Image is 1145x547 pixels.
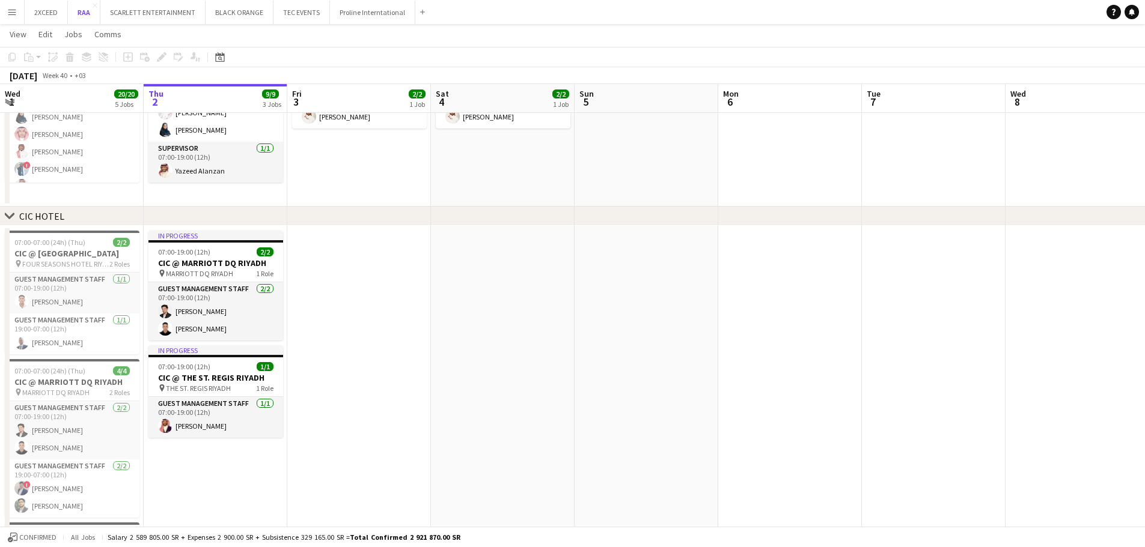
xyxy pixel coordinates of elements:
[68,1,100,24] button: RAA
[40,71,70,80] span: Week 40
[292,88,302,99] span: Fri
[552,89,569,98] span: 2/2
[5,88,139,216] app-card-role: Guest Liasion6/607:00-19:00 (12h)[PERSON_NAME][PERSON_NAME][PERSON_NAME]![PERSON_NAME][PERSON_NAME]
[148,231,283,240] div: In progress
[5,273,139,313] app-card-role: Guest Management Staff1/107:00-19:00 (12h)[PERSON_NAME]
[114,89,138,98] span: 20/20
[865,95,881,109] span: 7
[5,88,20,99] span: Wed
[148,397,283,438] app-card-role: Guest Management Staff1/107:00-19:00 (12h)[PERSON_NAME]
[148,88,163,99] span: Thu
[10,29,26,40] span: View
[34,26,57,42] a: Edit
[257,362,273,371] span: 1/1
[166,269,233,278] span: MARRIOTT DQ RIYADH
[409,100,425,109] div: 1 Job
[578,95,594,109] span: 5
[721,95,739,109] span: 6
[1009,95,1026,109] span: 8
[60,26,87,42] a: Jobs
[19,533,56,542] span: Confirmed
[5,401,139,459] app-card-role: Guest Management Staff2/207:00-19:00 (12h)[PERSON_NAME][PERSON_NAME]
[22,259,109,268] span: FOUR SEASONS HOTEL RIYADH
[6,531,58,544] button: Confirmed
[158,247,210,256] span: 07:00-19:00 (12h)
[148,282,283,340] app-card-role: Guest Management Staff2/207:00-19:00 (12h)[PERSON_NAME][PERSON_NAME]
[113,366,130,375] span: 4/4
[5,231,139,354] app-job-card: 07:00-07:00 (24h) (Thu)2/2CIC @ [GEOGRAPHIC_DATA] FOUR SEASONS HOTEL RIYADH2 RolesGuest Managemen...
[94,29,121,40] span: Comms
[206,1,273,24] button: BLACK ORANGE
[14,238,85,247] span: 07:00-07:00 (24h) (Thu)
[100,1,206,24] button: SCARLETT ENTERTAINMENT
[262,89,279,98] span: 9/9
[434,95,449,109] span: 4
[64,29,82,40] span: Jobs
[1010,88,1026,99] span: Wed
[350,533,460,542] span: Total Confirmed 2 921 870.00 SR
[867,88,881,99] span: Tue
[257,247,273,256] span: 2/2
[90,26,126,42] a: Comms
[409,89,426,98] span: 2/2
[23,481,31,488] span: !
[256,269,273,278] span: 1 Role
[553,100,569,109] div: 1 Job
[290,95,302,109] span: 3
[115,100,138,109] div: 5 Jobs
[579,88,594,99] span: Sun
[10,70,37,82] div: [DATE]
[158,362,210,371] span: 07:00-19:00 (12h)
[5,459,139,518] app-card-role: Guest Management Staff2/219:00-07:00 (12h)![PERSON_NAME][PERSON_NAME]
[23,162,31,169] span: !
[22,388,90,397] span: MARRIOTT DQ RIYADH
[436,88,449,99] span: Sat
[148,345,283,355] div: In progress
[147,95,163,109] span: 2
[75,71,86,80] div: +03
[25,1,68,24] button: 2XCEED
[19,210,64,222] div: CIC HOTEL
[166,384,231,393] span: THE ST. REGIS RIYADH
[273,1,330,24] button: TEC EVENTS
[330,1,415,24] button: Proline Interntational
[148,258,283,268] h3: CIC @ MARRIOTT DQ RIYADH
[14,366,85,375] span: 07:00-07:00 (24h) (Thu)
[113,238,130,247] span: 2/2
[5,26,31,42] a: View
[256,384,273,393] span: 1 Role
[148,372,283,383] h3: CIC @ THE ST. REGIS RIYADH
[109,388,130,397] span: 2 Roles
[148,345,283,438] app-job-card: In progress07:00-19:00 (12h)1/1CIC @ THE ST. REGIS RIYADH THE ST. REGIS RIYADH1 RoleGuest Managem...
[148,231,283,340] app-job-card: In progress07:00-19:00 (12h)2/2CIC @ MARRIOTT DQ RIYADH MARRIOTT DQ RIYADH1 RoleGuest Management ...
[38,29,52,40] span: Edit
[723,88,739,99] span: Mon
[5,376,139,387] h3: CIC @ MARRIOTT DQ RIYADH
[108,533,460,542] div: Salary 2 589 805.00 SR + Expenses 2 900.00 SR + Subsistence 329 165.00 SR =
[109,259,130,268] span: 2 Roles
[263,100,281,109] div: 3 Jobs
[3,95,20,109] span: 1
[5,248,139,259] h3: CIC @ [GEOGRAPHIC_DATA]
[5,313,139,354] app-card-role: Guest Management Staff1/119:00-07:00 (12h)[PERSON_NAME]
[5,359,139,518] app-job-card: 07:00-07:00 (24h) (Thu)4/4CIC @ MARRIOTT DQ RIYADH MARRIOTT DQ RIYADH2 RolesGuest Management Staf...
[148,142,283,183] app-card-role: Supervisor1/107:00-19:00 (12h)Yazeed Alanzan
[69,533,97,542] span: All jobs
